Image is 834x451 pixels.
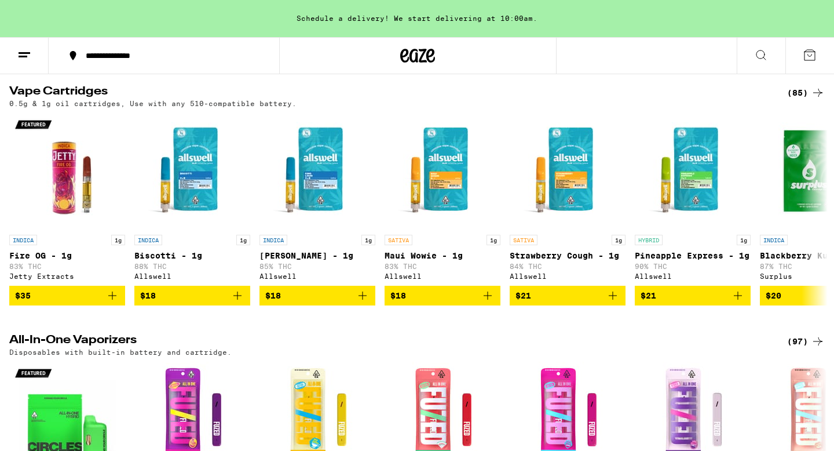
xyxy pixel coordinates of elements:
[111,235,125,245] p: 1g
[787,334,825,348] a: (97)
[487,235,500,245] p: 1g
[510,235,537,245] p: SATIVA
[259,113,375,286] a: Open page for King Louis XIII - 1g from Allswell
[9,100,297,107] p: 0.5g & 1g oil cartridges, Use with any 510-compatible battery.
[510,113,625,229] img: Allswell - Strawberry Cough - 1g
[236,235,250,245] p: 1g
[265,291,281,300] span: $18
[9,348,232,356] p: Disposables with built-in battery and cartridge.
[385,251,500,260] p: Maui Wowie - 1g
[385,113,500,229] img: Allswell - Maui Wowie - 1g
[9,235,37,245] p: INDICA
[134,251,250,260] p: Biscotti - 1g
[635,272,751,280] div: Allswell
[361,235,375,245] p: 1g
[612,235,625,245] p: 1g
[259,251,375,260] p: [PERSON_NAME] - 1g
[134,113,250,229] img: Allswell - Biscotti - 1g
[385,235,412,245] p: SATIVA
[134,263,250,270] p: 88% THC
[259,235,287,245] p: INDICA
[134,286,250,305] button: Add to bag
[9,334,768,348] h2: All-In-One Vaporizers
[140,291,156,300] span: $18
[134,113,250,286] a: Open page for Biscotti - 1g from Allswell
[259,263,375,270] p: 85% THC
[635,235,663,245] p: HYBRID
[515,291,531,300] span: $21
[766,291,781,300] span: $20
[134,272,250,280] div: Allswell
[1,1,632,84] button: Redirect to URL
[760,235,788,245] p: INDICA
[134,235,162,245] p: INDICA
[9,272,125,280] div: Jetty Extracts
[9,263,125,270] p: 83% THC
[641,291,656,300] span: $21
[510,272,625,280] div: Allswell
[385,272,500,280] div: Allswell
[510,251,625,260] p: Strawberry Cough - 1g
[259,272,375,280] div: Allswell
[385,286,500,305] button: Add to bag
[390,291,406,300] span: $18
[9,113,125,229] img: Jetty Extracts - Fire OG - 1g
[15,291,31,300] span: $35
[259,113,375,229] img: Allswell - King Louis XIII - 1g
[635,263,751,270] p: 90% THC
[635,113,751,229] img: Allswell - Pineapple Express - 1g
[9,286,125,305] button: Add to bag
[737,235,751,245] p: 1g
[9,113,125,286] a: Open page for Fire OG - 1g from Jetty Extracts
[635,251,751,260] p: Pineapple Express - 1g
[7,8,83,17] span: Hi. Need any help?
[259,286,375,305] button: Add to bag
[385,263,500,270] p: 83% THC
[787,86,825,100] a: (85)
[9,86,768,100] h2: Vape Cartridges
[510,286,625,305] button: Add to bag
[635,113,751,286] a: Open page for Pineapple Express - 1g from Allswell
[385,113,500,286] a: Open page for Maui Wowie - 1g from Allswell
[510,263,625,270] p: 84% THC
[510,113,625,286] a: Open page for Strawberry Cough - 1g from Allswell
[635,286,751,305] button: Add to bag
[9,251,125,260] p: Fire OG - 1g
